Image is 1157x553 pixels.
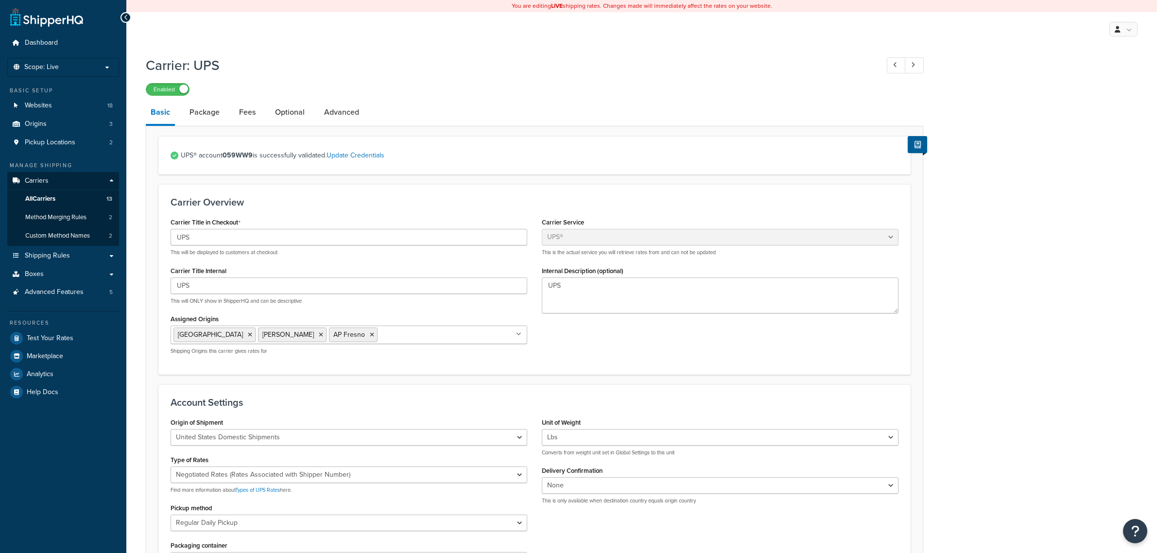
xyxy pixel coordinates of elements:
span: Test Your Rates [27,334,73,343]
span: Dashboard [25,39,58,47]
span: [PERSON_NAME] [262,329,314,340]
span: All Carriers [25,195,55,203]
strong: 059WW9 [223,150,253,160]
span: Pickup Locations [25,138,75,147]
li: Origins [7,115,119,133]
a: Basic [146,101,175,126]
a: Optional [270,101,310,124]
label: Carrier Title in Checkout [171,219,241,226]
p: This will ONLY show in ShipperHQ and can be descriptive [171,297,527,305]
p: Converts from weight unit set in Global Settings to this unit [542,449,898,456]
a: Advanced [319,101,364,124]
a: Analytics [7,365,119,383]
a: Help Docs [7,383,119,401]
span: Scope: Live [24,63,59,71]
a: Origins3 [7,115,119,133]
span: Marketplace [27,352,63,361]
li: Websites [7,97,119,115]
a: AllCarriers13 [7,190,119,208]
label: Assigned Origins [171,315,219,323]
h1: Carrier: UPS [146,56,869,75]
span: Analytics [27,370,53,379]
a: Pickup Locations2 [7,134,119,152]
label: Carrier Title Internal [171,267,226,275]
label: Origin of Shipment [171,419,223,426]
li: Carriers [7,172,119,246]
label: Internal Description (optional) [542,267,623,275]
a: Shipping Rules [7,247,119,265]
label: Pickup method [171,504,212,512]
button: Show Help Docs [908,136,927,153]
a: Fees [234,101,260,124]
p: Shipping Origins this carrier gives rates for [171,347,527,355]
span: 3 [109,120,113,128]
span: Shipping Rules [25,252,70,260]
a: Boxes [7,265,119,283]
span: 13 [106,195,112,203]
li: Custom Method Names [7,227,119,245]
button: Open Resource Center [1123,519,1147,543]
label: Packaging container [171,542,227,549]
a: Previous Record [887,57,906,73]
span: Advanced Features [25,288,84,296]
div: Resources [7,319,119,327]
a: Types of UPS Rates [235,486,280,494]
span: Origins [25,120,47,128]
span: Websites [25,102,52,110]
label: Unit of Weight [542,419,581,426]
li: Advanced Features [7,283,119,301]
h3: Carrier Overview [171,197,898,207]
span: 2 [109,232,112,240]
a: Carriers [7,172,119,190]
span: Carriers [25,177,49,185]
span: Help Docs [27,388,58,397]
a: Update Credentials [327,150,384,160]
a: Dashboard [7,34,119,52]
a: Marketplace [7,347,119,365]
a: Next Record [905,57,924,73]
li: Pickup Locations [7,134,119,152]
a: Websites18 [7,97,119,115]
p: This is only available when destination country equals origin country [542,497,898,504]
span: AP Fresno [333,329,365,340]
div: Basic Setup [7,86,119,95]
a: Test Your Rates [7,329,119,347]
label: Delivery Confirmation [542,467,603,474]
span: UPS® account is successfully validated. [181,149,898,162]
li: Method Merging Rules [7,208,119,226]
span: 2 [109,213,112,222]
a: Package [185,101,224,124]
label: Carrier Service [542,219,584,226]
span: 18 [107,102,113,110]
a: Advanced Features5 [7,283,119,301]
b: LIVE [551,1,563,10]
span: Custom Method Names [25,232,90,240]
span: [GEOGRAPHIC_DATA] [178,329,243,340]
span: Boxes [25,270,44,278]
h3: Account Settings [171,397,898,408]
textarea: UPS [542,277,898,313]
p: This is the actual service you will retrieve rates from and can not be updated [542,249,898,256]
span: Method Merging Rules [25,213,86,222]
p: This will be displayed to customers at checkout [171,249,527,256]
div: Manage Shipping [7,161,119,170]
p: Find more information about here. [171,486,527,494]
a: Method Merging Rules2 [7,208,119,226]
span: 2 [109,138,113,147]
label: Type of Rates [171,456,208,464]
span: 5 [109,288,113,296]
a: Custom Method Names2 [7,227,119,245]
label: Enabled [146,84,189,95]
